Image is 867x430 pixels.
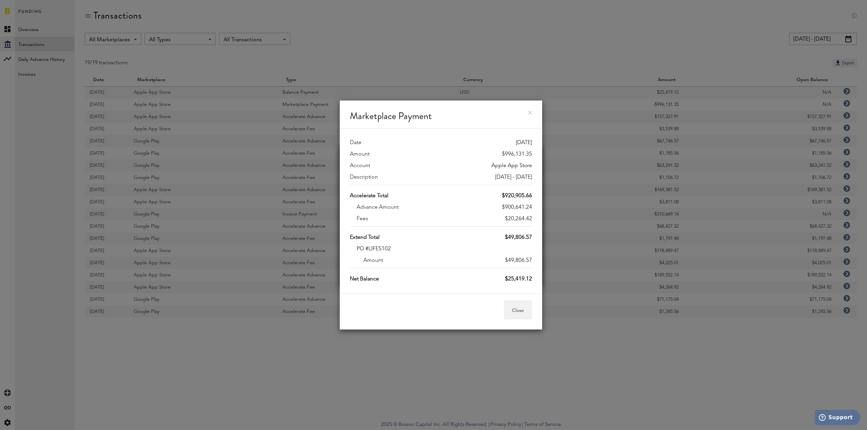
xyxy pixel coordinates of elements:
label: Amount [363,256,383,265]
div: $25,419.12 [505,275,532,283]
button: Close [504,300,532,319]
div: $20,264.42 [505,215,532,223]
label: Date [350,139,361,147]
div: $900,641.24 [502,203,532,211]
div: [DATE] [516,139,532,147]
iframe: Opens a widget where you can find more information [815,410,860,427]
div: PO #LIFES102 [357,245,532,253]
div: Apple App Store [491,162,532,170]
label: Accelerate Total [350,192,388,200]
label: Fees [357,215,368,223]
div: $49,806.57 [505,256,532,265]
div: $920,905.66 [502,192,532,200]
label: Advance Amount [357,203,399,211]
label: Account [350,162,370,170]
div: [DATE] - [DATE] [495,173,532,181]
div: $49,806.57 [505,233,532,242]
label: Extend Total [350,233,380,242]
label: Description [350,173,378,181]
div: Marketplace Payment [340,100,542,129]
div: $996,131.35 [502,150,532,158]
label: Amount [350,150,369,158]
label: Net Balance [350,275,379,283]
